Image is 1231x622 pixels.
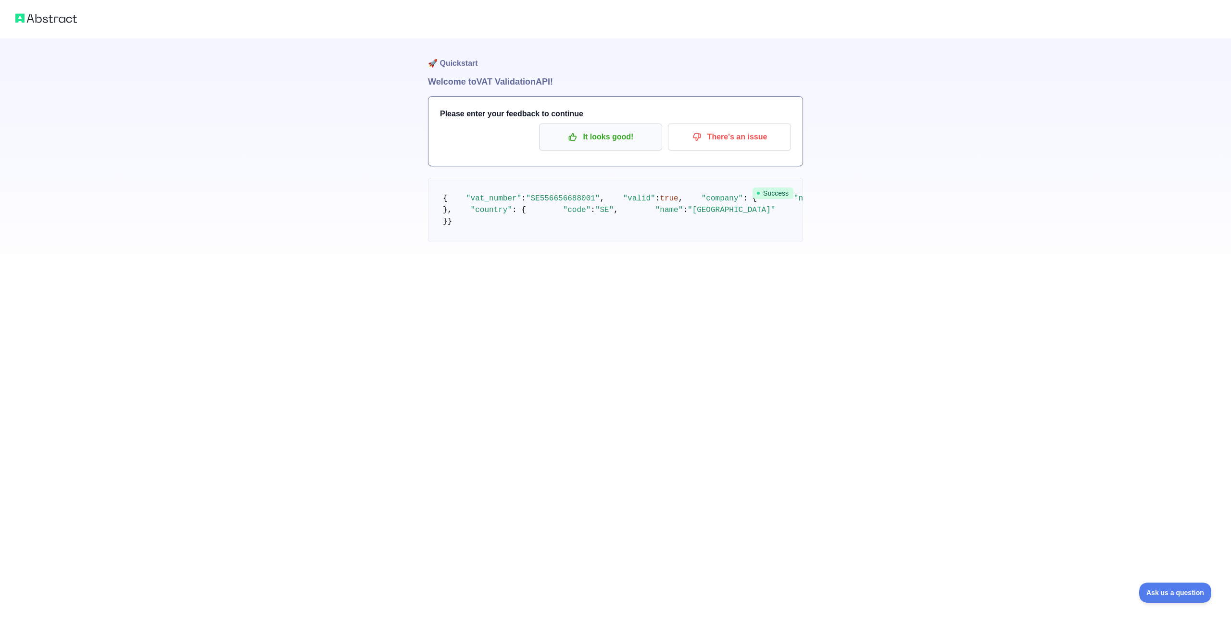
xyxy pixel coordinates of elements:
span: : [683,206,688,214]
span: { [443,194,448,203]
img: Abstract logo [15,12,77,25]
span: : [655,194,660,203]
span: "[GEOGRAPHIC_DATA]" [688,206,775,214]
button: There's an issue [668,124,791,150]
span: "SE" [595,206,614,214]
span: "company" [702,194,743,203]
span: , [614,206,618,214]
span: "name" [655,206,683,214]
iframe: Toggle Customer Support [1139,583,1212,603]
span: : { [512,206,526,214]
span: "code" [563,206,591,214]
h3: Please enter your feedback to continue [440,108,791,120]
span: "SE556656688001" [526,194,600,203]
span: , [600,194,604,203]
h1: 🚀 Quickstart [428,38,803,75]
p: It looks good! [546,129,655,145]
span: "valid" [623,194,655,203]
span: : { [743,194,757,203]
span: "vat_number" [466,194,521,203]
span: Success [753,187,793,199]
span: "name" [794,194,822,203]
span: true [660,194,678,203]
span: : [521,194,526,203]
span: , [678,194,683,203]
p: There's an issue [675,129,784,145]
h1: Welcome to VAT Validation API! [428,75,803,88]
span: : [590,206,595,214]
span: "country" [471,206,512,214]
button: It looks good! [539,124,662,150]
